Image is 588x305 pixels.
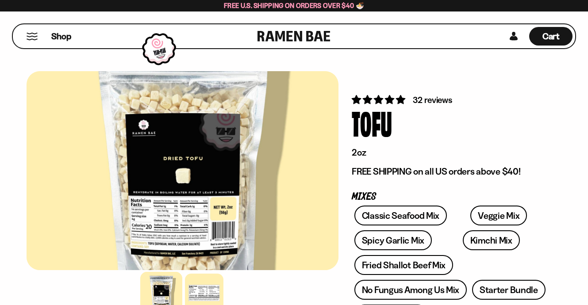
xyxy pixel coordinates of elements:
a: Kimchi Mix [463,230,520,250]
button: Mobile Menu Trigger [26,33,38,40]
p: Mixes [352,193,548,201]
div: Cart [529,24,573,48]
p: FREE SHIPPING on all US orders above $40! [352,166,548,177]
a: No Fungus Among Us Mix [354,280,467,300]
div: Tofu [352,106,392,139]
span: Shop [51,30,71,42]
a: Fried Shallot Beef Mix [354,255,453,275]
span: Cart [542,31,560,42]
a: Starter Bundle [472,280,546,300]
a: Classic Seafood Mix [354,206,447,225]
span: Free U.S. Shipping on Orders over $40 🍜 [224,1,364,10]
span: 4.78 stars [352,94,407,105]
a: Shop [51,27,71,46]
a: Spicy Garlic Mix [354,230,432,250]
span: 32 reviews [413,95,452,105]
a: Veggie Mix [470,206,527,225]
p: 2oz [352,147,548,158]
